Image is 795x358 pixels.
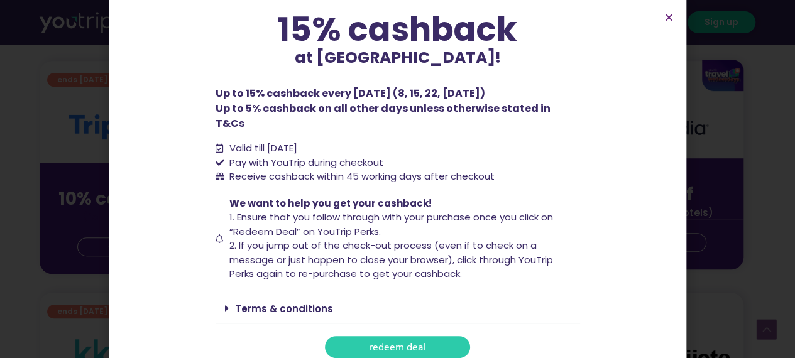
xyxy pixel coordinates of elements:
div: Terms & conditions [216,294,580,323]
a: redeem deal [325,336,470,358]
a: Close [664,13,674,22]
p: Up to 15% cashback every [DATE] (8, 15, 22, [DATE]) Up to 5% cashback on all other days unless ot... [216,86,580,131]
span: Pay with YouTrip during checkout [226,156,383,170]
span: We want to help you get your cashback! [229,197,432,210]
span: Receive cashback within 45 working days after checkout [226,170,495,184]
span: 1. Ensure that you follow through with your purchase once you click on “Redeem Deal” on YouTrip P... [229,210,553,238]
a: Terms & conditions [235,302,333,315]
p: at [GEOGRAPHIC_DATA]! [216,46,580,70]
span: 2. If you jump out of the check-out process (even if to check on a message or just happen to clos... [229,239,553,280]
div: 15% cashback [216,13,580,46]
span: redeem deal [369,342,426,352]
span: Valid till [DATE] [226,141,297,156]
